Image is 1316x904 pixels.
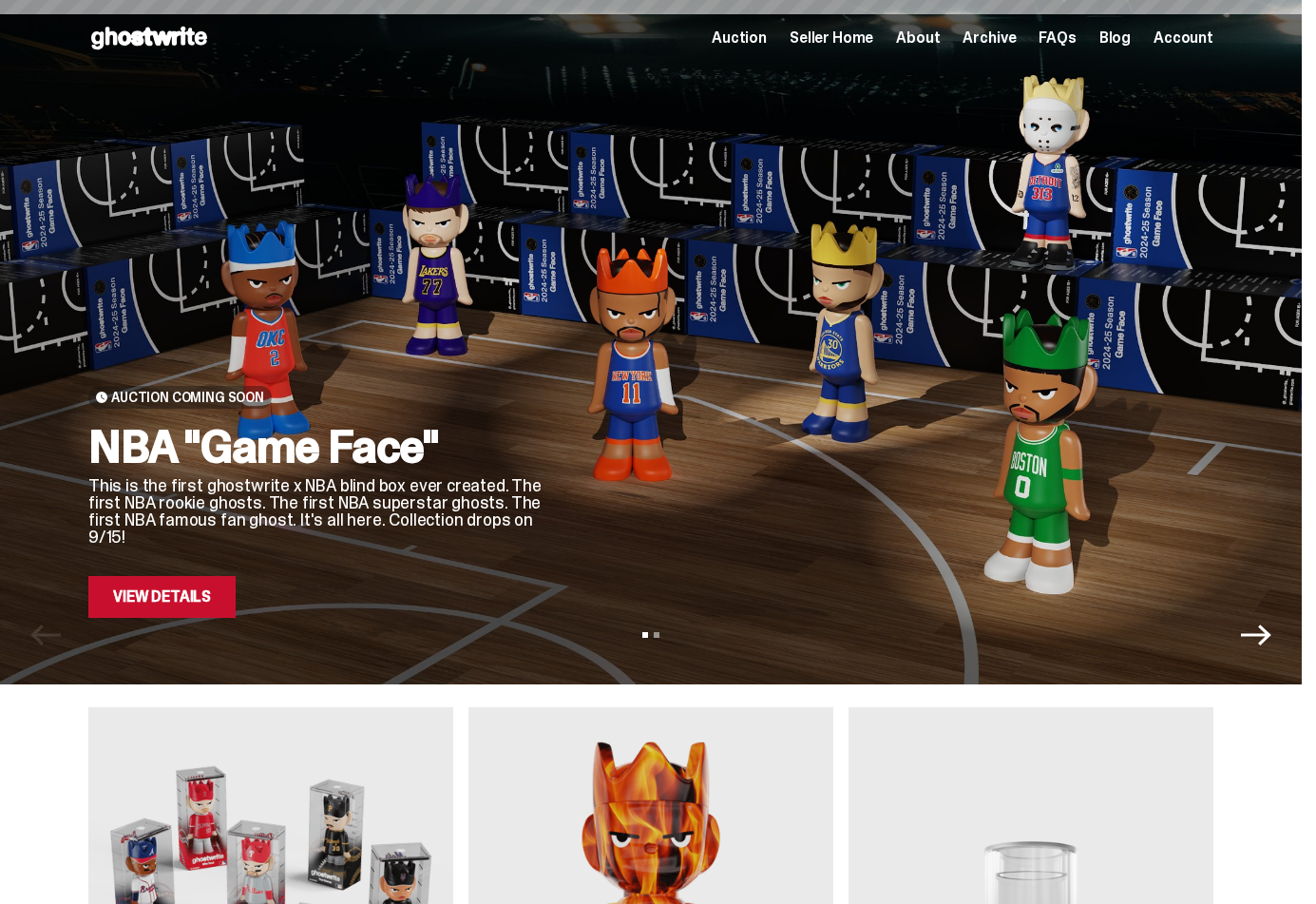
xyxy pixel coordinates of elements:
[790,30,873,46] a: Seller Home
[1099,30,1131,46] a: Blog
[88,576,236,618] a: View Details
[1241,620,1271,650] button: Next
[963,30,1016,46] a: Archive
[111,390,264,405] span: Auction Coming Soon
[712,30,767,46] a: Auction
[654,632,659,638] button: View slide 2
[642,632,648,638] button: View slide 1
[1039,30,1076,46] a: FAQs
[1154,30,1213,46] a: Account
[88,424,544,470] h2: NBA "Game Face"
[88,477,544,546] p: This is the first ghostwrite x NBA blind box ever created. The first NBA rookie ghosts. The first...
[896,30,940,46] a: About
